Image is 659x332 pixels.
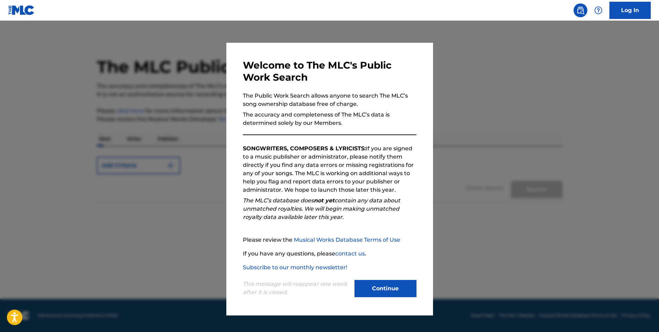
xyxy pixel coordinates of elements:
p: If you are signed to a music publisher or administrator, please notify them directly if you find ... [243,144,416,194]
p: This message will reappear one week after it is closed. [243,280,350,296]
img: MLC Logo [8,5,35,15]
p: The accuracy and completeness of The MLC’s data is determined solely by our Members. [243,111,416,127]
em: The MLC’s database does contain any data about unmatched royalties. We will begin making unmatche... [243,197,400,220]
img: search [576,6,585,14]
img: help [594,6,603,14]
button: Continue [354,280,416,297]
p: Please review the [243,236,416,244]
a: Public Search [574,3,587,17]
div: Help [591,3,605,17]
a: Subscribe to our monthly newsletter! [243,264,347,271]
a: Musical Works Database Terms of Use [294,237,400,243]
p: The Public Work Search allows anyone to search The MLC’s song ownership database free of charge. [243,92,416,108]
strong: SONGWRITERS, COMPOSERS & LYRICISTS: [243,145,366,152]
p: If you have any questions, please . [243,250,416,258]
h3: Welcome to The MLC's Public Work Search [243,59,416,83]
a: contact us [335,250,365,257]
strong: not yet [314,197,334,204]
a: Log In [609,2,651,19]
